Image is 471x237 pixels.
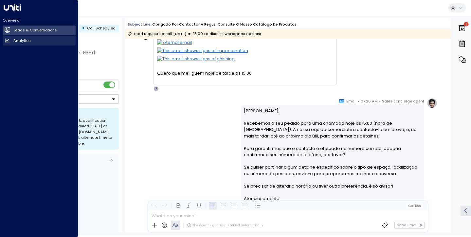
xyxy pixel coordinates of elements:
span: Email [346,98,356,104]
div: • [82,24,85,33]
div: S [154,86,159,91]
p: [PERSON_NAME], Recebemos o seu pedido para uma chamada hoje às 15:00 (hora de [GEOGRAPHIC_DATA]).... [244,108,421,196]
button: 1 [457,21,468,35]
span: 07:26 AM [361,98,378,104]
button: Cc|Bcc [406,203,423,208]
div: Lead requests a call [DATE] at 15:00 to discuss workspace options [128,30,261,37]
button: Redo [160,202,168,210]
img: profile-logo.png [427,98,437,108]
h2: Overview [3,18,76,23]
img: This email shows signs of impersonation [157,47,334,56]
img: External email [157,39,334,47]
button: Undo [150,202,157,210]
h2: Analytics [13,38,31,44]
a: Leads & Conversations [3,26,76,35]
div: Obrigado por contactar a Regus. Consulte o nosso catálogo de produtos [152,22,297,27]
img: This email shows signs of phishing [157,56,334,64]
div: Quero que me liguem hoje de tarde ás 15:00 [157,70,334,76]
span: Sales concierge agent [382,98,424,104]
div: The agent signature is added automatically [187,223,263,228]
span: Call Scheduled [87,26,116,31]
span: | [413,204,414,208]
span: • [379,98,381,104]
span: • [358,98,359,104]
span: Cc Bcc [408,204,421,208]
span: Atenciosamente [244,195,280,202]
a: Analytics [3,36,76,46]
span: Subject Line: [128,22,152,27]
span: 1 [464,22,469,27]
h2: Leads & Conversations [13,27,57,33]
